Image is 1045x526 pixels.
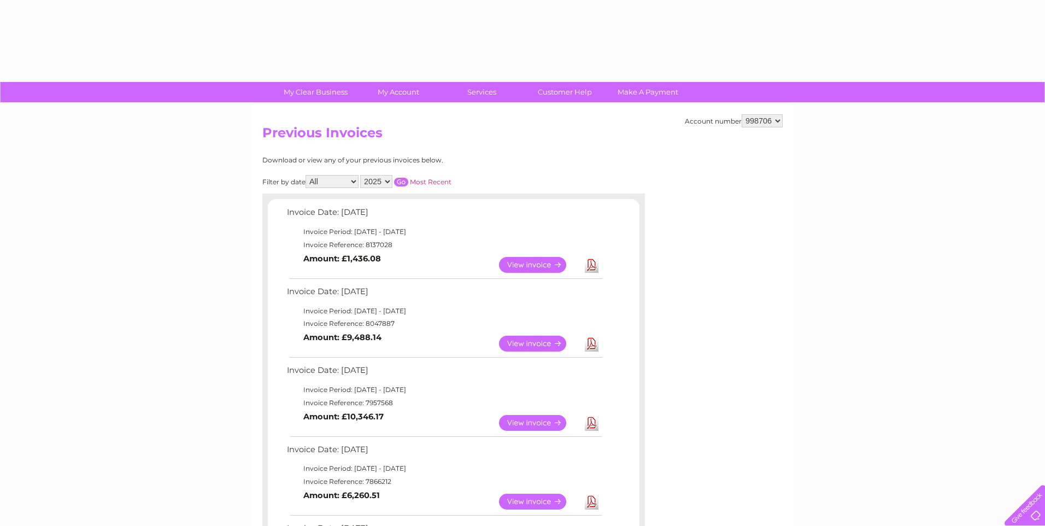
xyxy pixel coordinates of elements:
[284,462,604,475] td: Invoice Period: [DATE] - [DATE]
[284,396,604,410] td: Invoice Reference: 7957568
[262,156,549,164] div: Download or view any of your previous invoices below.
[284,284,604,305] td: Invoice Date: [DATE]
[284,317,604,330] td: Invoice Reference: 8047887
[685,114,783,127] div: Account number
[303,490,380,500] b: Amount: £6,260.51
[499,494,579,510] a: View
[410,178,451,186] a: Most Recent
[262,175,549,188] div: Filter by date
[603,82,693,102] a: Make A Payment
[499,415,579,431] a: View
[585,257,598,273] a: Download
[284,475,604,488] td: Invoice Reference: 7866212
[354,82,444,102] a: My Account
[284,442,604,463] td: Invoice Date: [DATE]
[284,305,604,318] td: Invoice Period: [DATE] - [DATE]
[303,412,384,422] b: Amount: £10,346.17
[271,82,361,102] a: My Clear Business
[284,363,604,383] td: Invoice Date: [DATE]
[284,205,604,225] td: Invoice Date: [DATE]
[303,254,381,264] b: Amount: £1,436.08
[585,494,598,510] a: Download
[284,225,604,238] td: Invoice Period: [DATE] - [DATE]
[585,415,598,431] a: Download
[284,383,604,396] td: Invoice Period: [DATE] - [DATE]
[499,257,579,273] a: View
[303,332,381,342] b: Amount: £9,488.14
[520,82,610,102] a: Customer Help
[262,125,783,146] h2: Previous Invoices
[437,82,527,102] a: Services
[499,336,579,352] a: View
[585,336,598,352] a: Download
[284,238,604,252] td: Invoice Reference: 8137028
